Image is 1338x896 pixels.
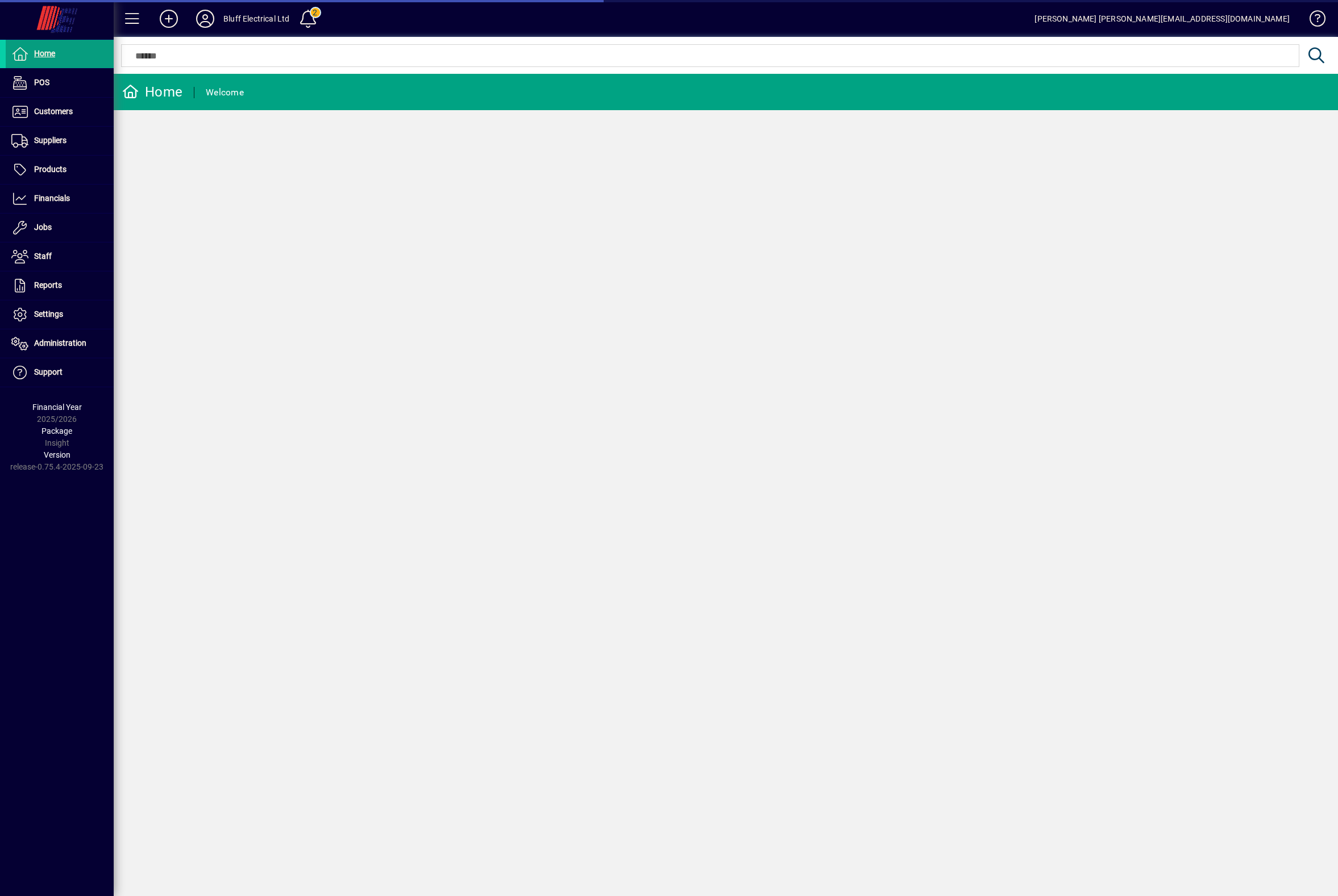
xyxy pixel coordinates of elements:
[6,300,114,329] a: Settings
[44,450,70,459] span: Version
[1034,10,1290,28] div: [PERSON_NAME] [PERSON_NAME][EMAIL_ADDRESS][DOMAIN_NAME]
[41,426,72,436] span: Package
[32,403,82,412] span: Financial Year
[6,242,114,271] a: Staff
[6,127,114,155] a: Suppliers
[34,280,62,290] span: Reports
[34,165,67,174] span: Products
[34,78,49,87] span: POS
[6,271,114,300] a: Reports
[1301,2,1324,39] a: Knowledge Base
[34,107,73,116] span: Customers
[206,83,244,102] div: Welcome
[151,9,187,29] button: Add
[6,69,114,97] a: POS
[34,252,52,261] span: Staff
[6,156,114,184] a: Products
[34,194,70,203] span: Financials
[34,136,67,145] span: Suppliers
[34,49,55,58] span: Home
[187,9,223,29] button: Profile
[6,185,114,213] a: Financials
[6,329,114,358] a: Administration
[122,83,182,101] div: Home
[34,338,86,347] span: Administration
[34,367,63,376] span: Support
[6,358,114,387] a: Support
[34,223,52,232] span: Jobs
[6,213,114,242] a: Jobs
[223,10,290,28] div: Bluff Electrical Ltd
[6,98,114,126] a: Customers
[34,309,63,319] span: Settings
